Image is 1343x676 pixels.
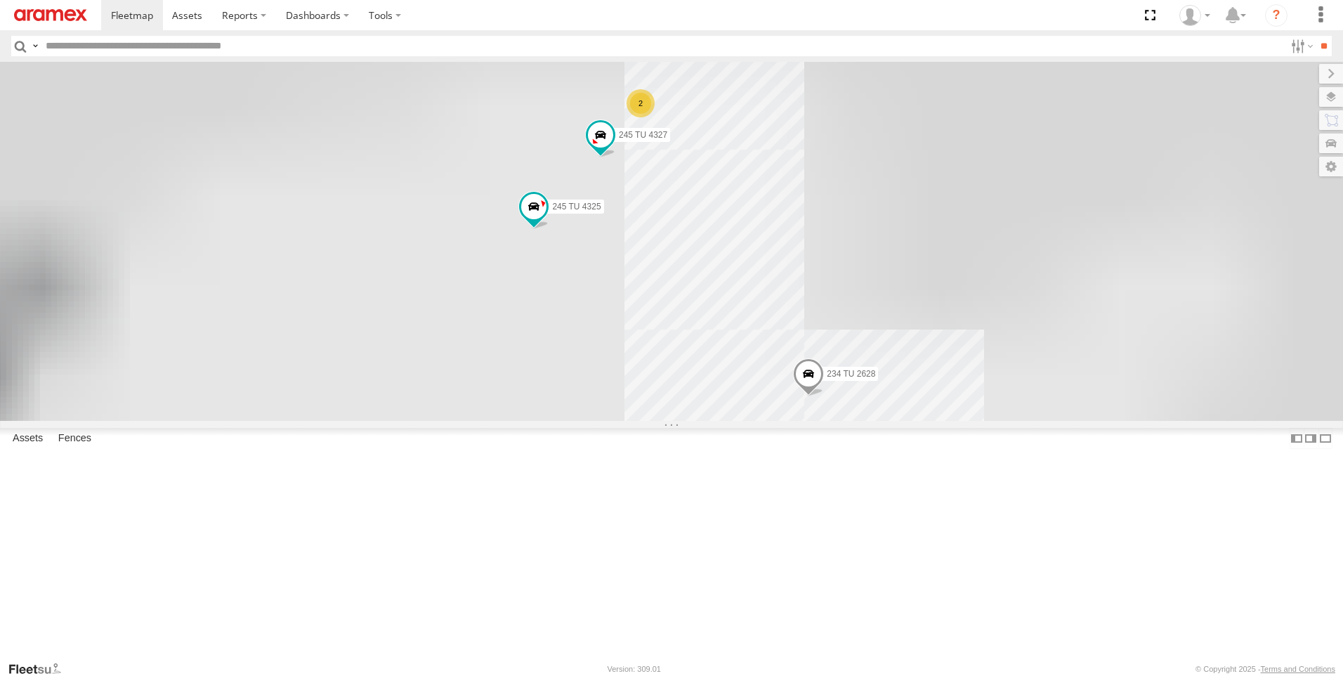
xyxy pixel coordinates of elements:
[1319,157,1343,176] label: Map Settings
[8,662,72,676] a: Visit our Website
[51,429,98,448] label: Fences
[619,130,667,140] span: 245 TU 4327
[827,369,875,379] span: 234 TU 2628
[1290,428,1304,448] label: Dock Summary Table to the Left
[1261,665,1335,673] a: Terms and Conditions
[552,201,601,211] span: 245 TU 4325
[1174,5,1215,26] div: MohamedHaythem Bouchagfa
[627,89,655,117] div: 2
[1265,4,1288,27] i: ?
[1285,36,1316,56] label: Search Filter Options
[6,429,50,448] label: Assets
[1195,665,1335,673] div: © Copyright 2025 -
[30,36,41,56] label: Search Query
[1304,428,1318,448] label: Dock Summary Table to the Right
[14,9,87,21] img: aramex-logo.svg
[608,665,661,673] div: Version: 309.01
[1318,428,1332,448] label: Hide Summary Table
